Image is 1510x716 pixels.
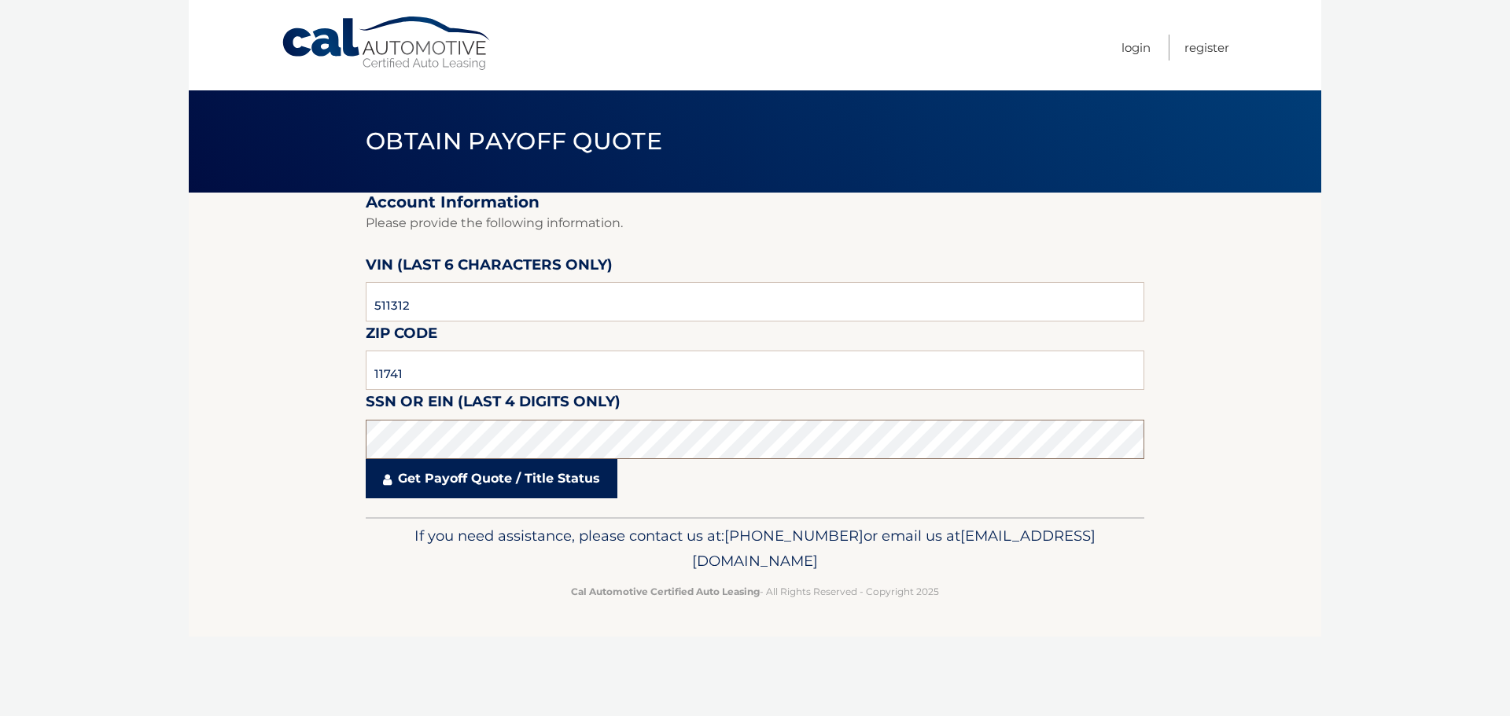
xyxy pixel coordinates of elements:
[1121,35,1151,61] a: Login
[366,390,621,419] label: SSN or EIN (last 4 digits only)
[366,459,617,498] a: Get Payoff Quote / Title Status
[366,193,1144,212] h2: Account Information
[376,583,1134,600] p: - All Rights Reserved - Copyright 2025
[1184,35,1229,61] a: Register
[366,321,437,351] label: Zip Code
[376,523,1134,574] p: If you need assistance, please contact us at: or email us at
[571,586,760,597] strong: Cal Automotive Certified Auto Leasing
[366,212,1144,234] p: Please provide the following information.
[281,16,493,72] a: Cal Automotive
[724,527,864,545] span: [PHONE_NUMBER]
[366,127,662,156] span: Obtain Payoff Quote
[366,253,613,282] label: VIN (last 6 characters only)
